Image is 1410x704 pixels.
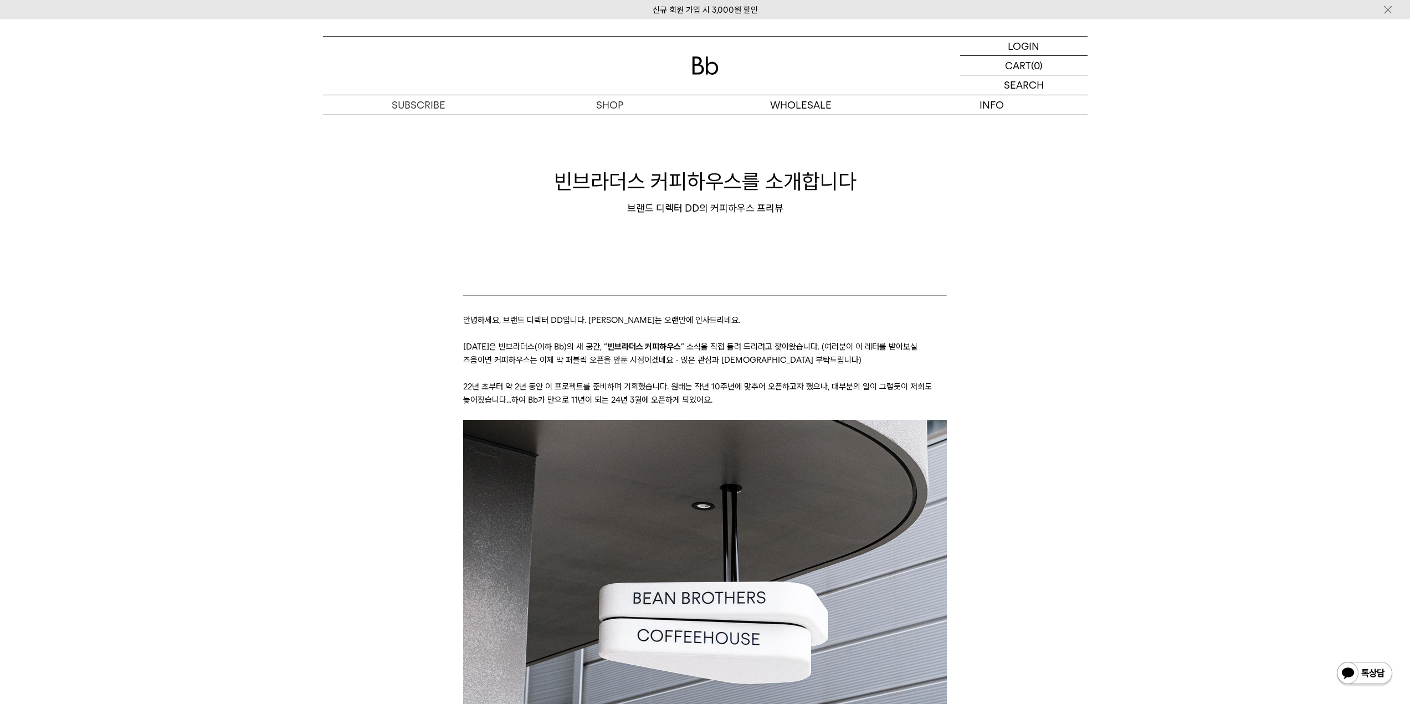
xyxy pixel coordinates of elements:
[1008,37,1039,55] p: LOGIN
[960,37,1088,56] a: LOGIN
[323,167,1088,196] h1: 빈브라더스 커피하우스를 소개합니다
[1004,75,1044,95] p: SEARCH
[1031,56,1043,75] p: (0)
[323,202,1088,215] div: 브랜드 디렉터 DD의 커피하우스 프리뷰
[1005,56,1031,75] p: CART
[692,56,719,75] img: 로고
[705,95,896,115] p: WHOLESALE
[463,314,947,327] p: 안녕하세요, 브랜드 디렉터 DD입니다. [PERSON_NAME]는 오랜만에 인사드리네요.
[1336,661,1393,687] img: 카카오톡 채널 1:1 채팅 버튼
[653,5,758,15] a: 신규 회원 가입 시 3,000원 할인
[323,95,514,115] a: SUBSCRIBE
[960,56,1088,75] a: CART (0)
[514,95,705,115] a: SHOP
[607,342,681,352] strong: 빈브라더스 커피하우스
[896,95,1088,115] p: INFO
[463,340,947,367] p: [DATE]은 빈브라더스(이하 Bb)의 새 공간, “ ” 소식을 직접 들려 드리려고 찾아왔습니다. (여러분이 이 레터를 받아보실 즈음이면 커피하우스는 이제 막 퍼블릭 오픈을 ...
[463,380,947,407] p: 22년 초부터 약 2년 동안 이 프로젝트를 준비하며 기획했습니다. 원래는 작년 10주년에 맞추어 오픈하고자 했으나, 대부분의 일이 그렇듯이 저희도 늦어졌습니다…하여 Bb가 만...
